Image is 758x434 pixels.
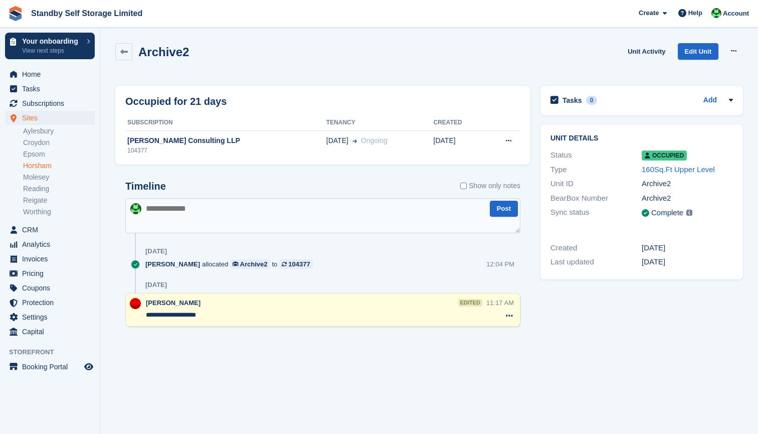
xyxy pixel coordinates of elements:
a: menu [5,111,95,125]
div: 12:04 PM [486,259,514,269]
a: menu [5,237,95,251]
div: Created [550,242,642,254]
div: Archive2 [642,178,733,190]
a: menu [5,281,95,295]
a: Edit Unit [678,43,718,60]
span: Tasks [22,82,82,96]
h2: Timeline [125,181,166,192]
span: Storefront [9,347,100,357]
span: Settings [22,310,82,324]
div: [PERSON_NAME] Consulting LLP [125,135,326,146]
span: Pricing [22,266,82,280]
a: Your onboarding View next steps [5,33,95,59]
div: 0 [586,96,598,105]
th: Subscription [125,115,326,131]
div: allocated to [145,259,318,269]
span: Capital [22,325,82,339]
a: Archive2 [230,259,270,269]
img: Aaron Winter [130,298,141,309]
span: Invoices [22,252,82,266]
a: Aylesbury [23,126,95,136]
a: Add [703,95,717,106]
span: Booking Portal [22,360,82,374]
div: [DATE] [145,281,167,289]
div: Last updated [550,256,642,268]
th: Created [434,115,484,131]
p: View next steps [22,46,82,55]
img: icon-info-grey-7440780725fd019a000dd9b08b2336e03edf1995a4989e88bcd33f0948082b44.svg [686,210,692,216]
a: menu [5,360,95,374]
a: menu [5,325,95,339]
a: menu [5,223,95,237]
a: menu [5,252,95,266]
div: Complete [651,207,683,219]
span: [DATE] [326,135,348,146]
span: Home [22,67,82,81]
p: Your onboarding [22,38,82,45]
a: Horsham [23,161,95,171]
span: Help [688,8,702,18]
a: Croydon [23,138,95,148]
h2: Tasks [562,96,582,105]
a: Worthing [23,207,95,217]
a: 104377 [279,259,312,269]
div: Sync status [550,207,642,219]
button: Post [490,201,518,217]
a: Unit Activity [624,43,669,60]
div: 11:17 AM [486,298,514,308]
input: Show only notes [460,181,467,191]
span: [PERSON_NAME] [146,299,201,307]
div: 104377 [125,146,326,155]
span: Sites [22,111,82,125]
img: Michael Walker [711,8,721,18]
span: Account [723,9,749,19]
span: Ongoing [361,136,388,144]
a: Preview store [83,361,95,373]
a: Reading [23,184,95,194]
div: [DATE] [642,256,733,268]
a: Reigate [23,196,95,205]
th: Tenancy [326,115,434,131]
a: menu [5,96,95,110]
h2: Occupied for 21 days [125,94,227,109]
div: [DATE] [145,247,167,255]
span: Coupons [22,281,82,295]
div: edited [458,299,482,307]
a: menu [5,310,95,324]
div: Type [550,164,642,176]
h2: Unit details [550,134,733,142]
a: Molesey [23,173,95,182]
a: 160Sq.Ft Upper Level [642,165,715,174]
a: menu [5,266,95,280]
div: Archive2 [240,259,268,269]
span: Occupied [642,151,687,161]
div: Unit ID [550,178,642,190]
td: [DATE] [434,130,484,161]
div: BearBox Number [550,193,642,204]
div: 104377 [288,259,310,269]
a: Epsom [23,150,95,159]
a: menu [5,296,95,310]
img: stora-icon-8386f47178a22dfd0bd8f6a31ec36ba5ce8667c1dd55bd0f319d3a0aa187defe.svg [8,6,23,21]
span: Protection [22,296,82,310]
a: menu [5,82,95,96]
a: menu [5,67,95,81]
div: Archive2 [642,193,733,204]
span: Analytics [22,237,82,251]
span: Subscriptions [22,96,82,110]
span: [PERSON_NAME] [145,259,200,269]
a: Standby Self Storage Limited [27,5,146,22]
div: Status [550,150,642,161]
h2: Archive2 [138,45,189,59]
img: Michael Walker [130,203,141,214]
label: Show only notes [460,181,520,191]
span: Create [639,8,659,18]
span: CRM [22,223,82,237]
div: [DATE] [642,242,733,254]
